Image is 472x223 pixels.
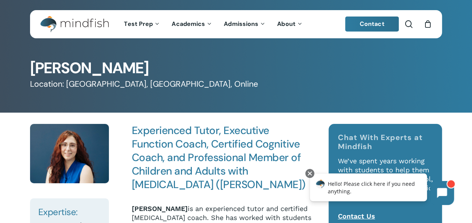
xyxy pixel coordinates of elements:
[218,21,271,27] a: Admissions
[277,20,296,28] span: About
[124,20,153,28] span: Test Prep
[131,205,187,212] strong: [PERSON_NAME]
[38,206,78,218] span: Expertise:
[360,20,385,28] span: Contact
[166,21,218,27] a: Academics
[131,124,312,191] h4: Experienced Tutor, Executive Function Coach, Certified Cognitive Coach, and Professional Member o...
[224,20,258,28] span: Admissions
[30,61,442,76] h1: [PERSON_NAME]
[172,20,205,28] span: Academics
[345,17,399,32] a: Contact
[338,212,375,220] a: Contact Us
[338,133,433,151] h4: Chat With Experts at Mindfish
[30,79,258,89] span: Location: [GEOGRAPHIC_DATA], [GEOGRAPHIC_DATA], Online
[338,157,433,212] p: We’ve spent years working with students to help them ace tests, succeed in school, and manifest t...
[271,21,309,27] a: About
[118,10,308,38] nav: Main Menu
[30,124,109,183] img: Tutor Jamie O'Brien
[424,20,432,28] a: Cart
[30,10,442,38] header: Main Menu
[118,21,166,27] a: Test Prep
[302,167,461,212] iframe: Chatbot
